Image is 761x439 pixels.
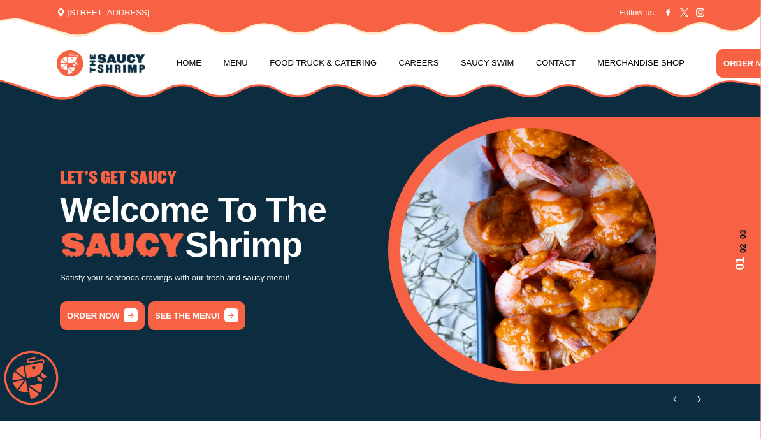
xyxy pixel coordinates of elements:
[270,39,377,87] a: Food Truck & Catering
[461,39,514,87] a: Saucy Swim
[400,128,749,371] div: 1 / 3
[60,233,185,259] img: Image
[597,39,685,87] a: Merchandise Shop
[57,6,149,19] span: [STREET_ADDRESS]
[60,301,145,330] a: order now
[177,39,201,87] a: Home
[57,50,145,77] img: logo
[536,39,576,87] a: Contact
[619,6,656,19] span: Follow us:
[223,39,247,87] a: Menu
[60,271,373,285] p: Satisfy your seafoods cravings with our fresh and saucy menu!
[732,243,749,252] span: 02
[400,128,656,371] img: Banner Image
[673,394,684,405] button: Previous slide
[399,39,439,87] a: Careers
[732,257,749,270] span: 01
[732,230,749,239] span: 03
[60,170,177,186] span: LET'S GET SAUCY
[690,394,701,405] button: Next slide
[60,192,373,263] h1: Welcome To The Shrimp
[60,170,373,330] div: 1 / 3
[148,301,245,330] a: See the menu!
